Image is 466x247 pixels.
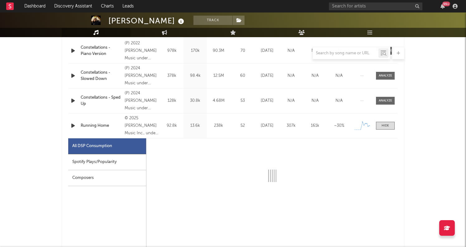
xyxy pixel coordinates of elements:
[305,73,326,79] div: N/A
[81,123,121,129] a: Running Home
[185,98,205,104] div: 30.8k
[232,98,254,104] div: 53
[208,123,229,129] div: 238k
[72,142,112,150] div: All DSP Consumption
[257,73,278,79] div: [DATE]
[257,98,278,104] div: [DATE]
[125,115,159,137] div: © 2025 [PERSON_NAME] Music Inc., under exclusive license to Warner Music Canada Co.
[442,2,450,6] div: 99 +
[125,40,159,62] div: (P) 2022 [PERSON_NAME] Music under exclusive license to Arista Records, a division of Sony Music ...
[305,98,326,104] div: N/A
[281,73,302,79] div: N/A
[281,98,302,104] div: N/A
[162,98,182,104] div: 128k
[208,73,229,79] div: 12.5M
[162,123,182,129] div: 92.8k
[162,73,182,79] div: 378k
[329,73,349,79] div: N/A
[68,138,146,154] div: All DSP Consumption
[313,51,378,56] input: Search by song name or URL
[193,16,232,25] button: Track
[232,73,254,79] div: 60
[81,95,121,107] a: Constellations - Sped Up
[68,170,146,186] div: Composers
[185,123,205,129] div: 13.6k
[108,16,186,26] div: [PERSON_NAME]
[125,65,159,87] div: (P) 2024 [PERSON_NAME] Music under exclusive license to Arista Records, a division of Sony Music ...
[232,123,254,129] div: 52
[257,123,278,129] div: [DATE]
[329,2,422,10] input: Search for artists
[125,90,159,112] div: (P) 2024 [PERSON_NAME] Music under exclusive license to Arista Records, a division of Sony Music ...
[281,123,302,129] div: 307k
[68,154,146,170] div: Spotify Plays/Popularity
[81,45,121,57] a: Constellations - Piano Version
[305,123,326,129] div: 161k
[329,123,349,129] div: ~ 30 %
[185,73,205,79] div: 98.4k
[208,98,229,104] div: 4.68M
[329,98,349,104] div: N/A
[440,4,445,9] button: 99+
[81,70,121,82] a: Constellations - Slowed Down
